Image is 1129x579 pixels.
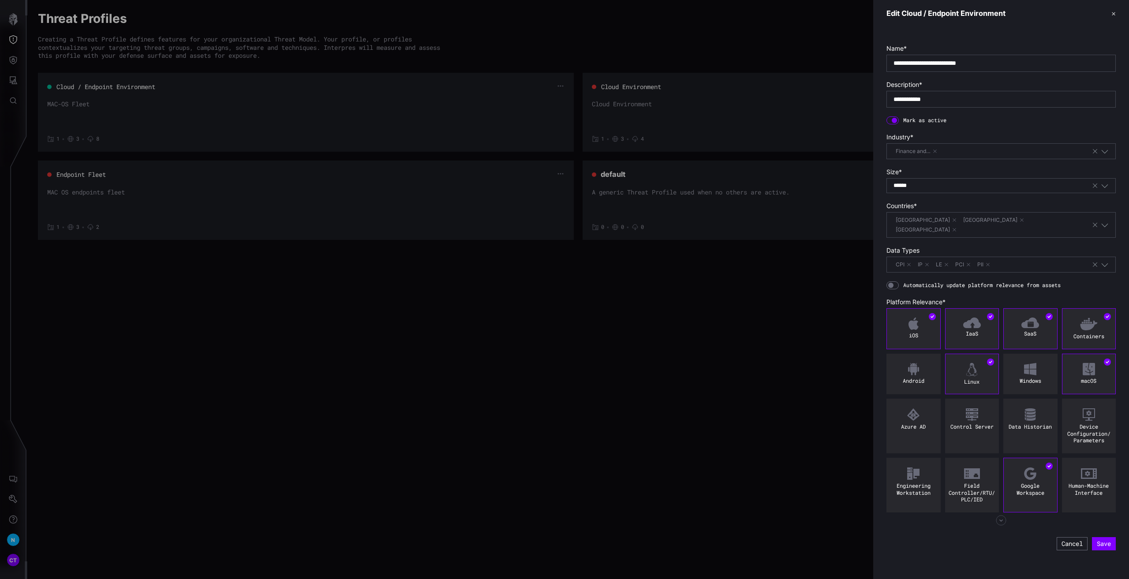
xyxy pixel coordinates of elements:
button: Clear selection [1092,182,1099,190]
button: Toggle options menu [1101,261,1109,269]
h3: Edit Cloud / Endpoint Environment [886,9,1006,18]
div: IaaS [948,330,997,337]
div: Containers [1065,333,1114,340]
span: Automatically update platform relevance from assets [903,282,1061,289]
img: Linux [966,363,978,376]
div: Engineering Workstation [889,482,938,496]
button: Toggle options menu [1101,221,1109,229]
div: Field Controller/ RTU/ PLC/ IED [948,482,997,503]
img: Data Historian [1024,408,1037,421]
button: Show more [991,512,1011,528]
img: Control Server [965,408,979,421]
div: Windows [1006,377,1055,385]
div: Data Historian [1006,423,1055,430]
button: Clear selection [1092,221,1099,229]
img: Device Configuration/Parameters [1082,408,1095,421]
label: Size * [886,168,1116,176]
label: Name * [886,45,1116,52]
img: Google Workspace [1024,467,1037,480]
span: Finance and Insurance [893,147,940,156]
div: Google Workspace [1006,482,1055,496]
button: ✕ [1111,9,1116,18]
button: Cancel [1057,537,1088,550]
img: Engineering Workstation [907,467,920,480]
div: Human- Machine Interface [1065,482,1114,496]
img: Windows [1024,363,1036,375]
button: Clear selection [1092,261,1099,269]
span: CPI [893,260,914,269]
button: Clear selection [1092,147,1099,155]
button: Save [1092,537,1116,550]
button: Toggle options menu [1101,182,1109,190]
span: IP [916,260,932,269]
div: macOS [1065,377,1114,385]
div: Linux [948,378,997,385]
div: Android [889,377,938,385]
span: PCI [953,260,973,269]
label: Industry * [886,133,1116,141]
img: Containers [1080,318,1098,331]
div: Device Configuration/ Parameters [1065,423,1114,444]
label: Platform Relevance * [886,298,1116,306]
img: Azure AD [907,408,920,421]
div: iOS [889,332,938,339]
img: macOS [1083,363,1095,375]
span: PII [975,260,993,269]
span: LE [934,260,951,269]
img: SaaS [1021,318,1039,328]
div: SaaS [1006,330,1055,337]
img: IaaS [963,318,981,328]
label: Data Types [886,247,1116,254]
img: Human-Machine Interface [1080,467,1098,480]
span: Mark as active [903,117,946,124]
span: Brazil [893,216,959,224]
img: Field Controller/RTU/PLC/IED [963,467,981,480]
label: Countries * [886,202,1116,210]
div: Control Server [948,423,997,430]
div: Azure AD [889,423,938,430]
label: Description * [886,81,1116,89]
span: Colombia [961,216,1027,224]
span: Mexico [893,225,959,234]
button: Toggle options menu [1101,147,1109,155]
img: Android [908,363,919,375]
img: iOS [908,318,919,330]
